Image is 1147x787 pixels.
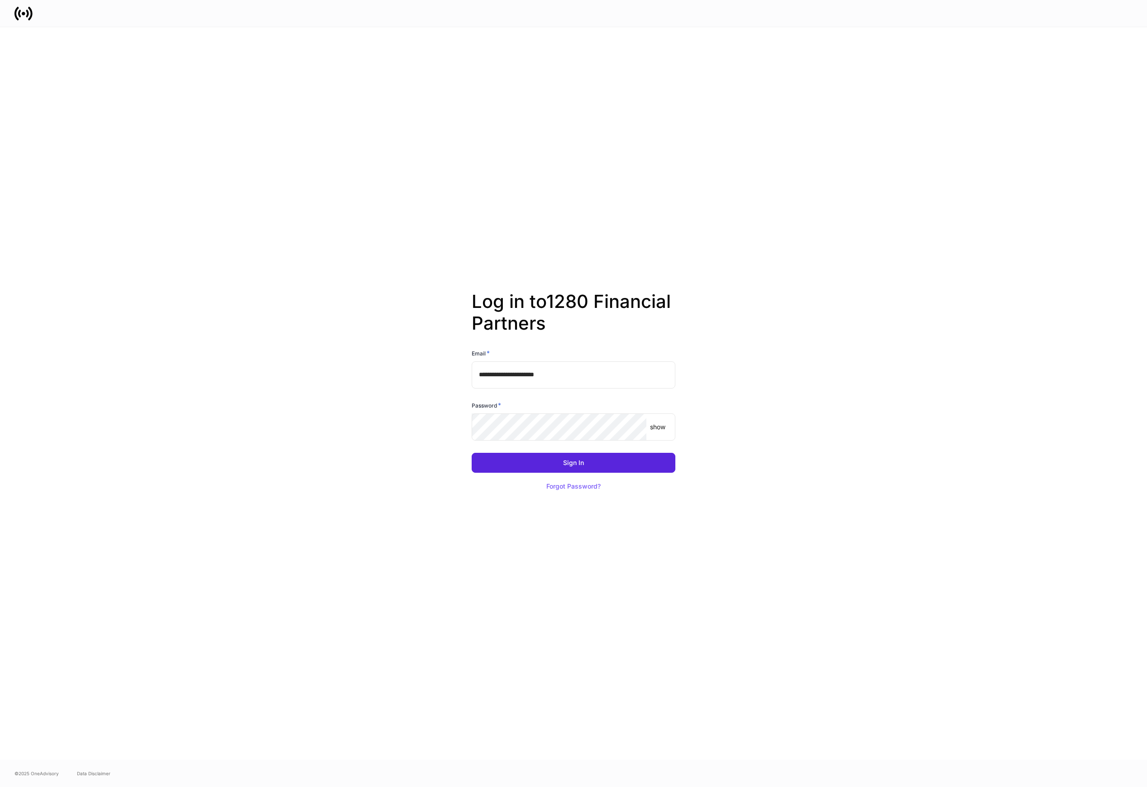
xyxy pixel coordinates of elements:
[14,770,59,777] span: © 2025 OneAdvisory
[650,422,665,432] p: show
[535,476,612,496] button: Forgot Password?
[546,483,601,489] div: Forgot Password?
[77,770,110,777] a: Data Disclaimer
[472,349,490,358] h6: Email
[472,291,675,349] h2: Log in to 1280 Financial Partners
[472,453,675,473] button: Sign In
[563,460,584,466] div: Sign In
[472,401,501,410] h6: Password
